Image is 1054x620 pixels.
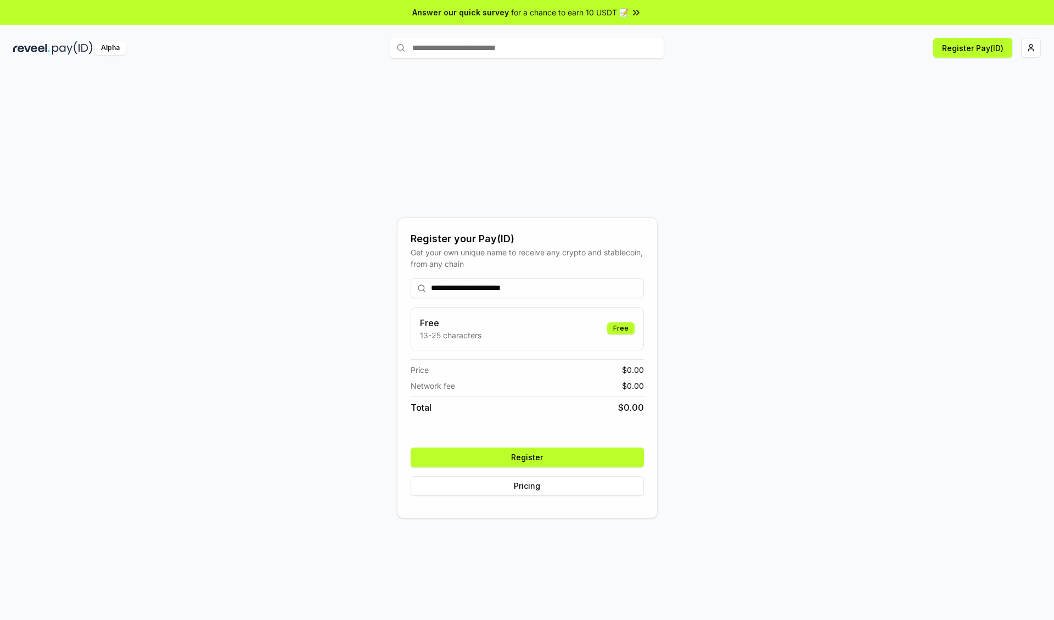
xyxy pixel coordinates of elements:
[411,448,644,467] button: Register
[933,38,1012,58] button: Register Pay(ID)
[420,329,481,341] p: 13-25 characters
[622,364,644,376] span: $ 0.00
[411,401,431,414] span: Total
[52,41,93,55] img: pay_id
[95,41,126,55] div: Alpha
[411,476,644,496] button: Pricing
[607,322,635,334] div: Free
[622,380,644,392] span: $ 0.00
[411,364,429,376] span: Price
[411,231,644,247] div: Register your Pay(ID)
[411,247,644,270] div: Get your own unique name to receive any crypto and stablecoin, from any chain
[420,316,481,329] h3: Free
[411,380,455,392] span: Network fee
[412,7,509,18] span: Answer our quick survey
[13,41,50,55] img: reveel_dark
[618,401,644,414] span: $ 0.00
[511,7,629,18] span: for a chance to earn 10 USDT 📝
